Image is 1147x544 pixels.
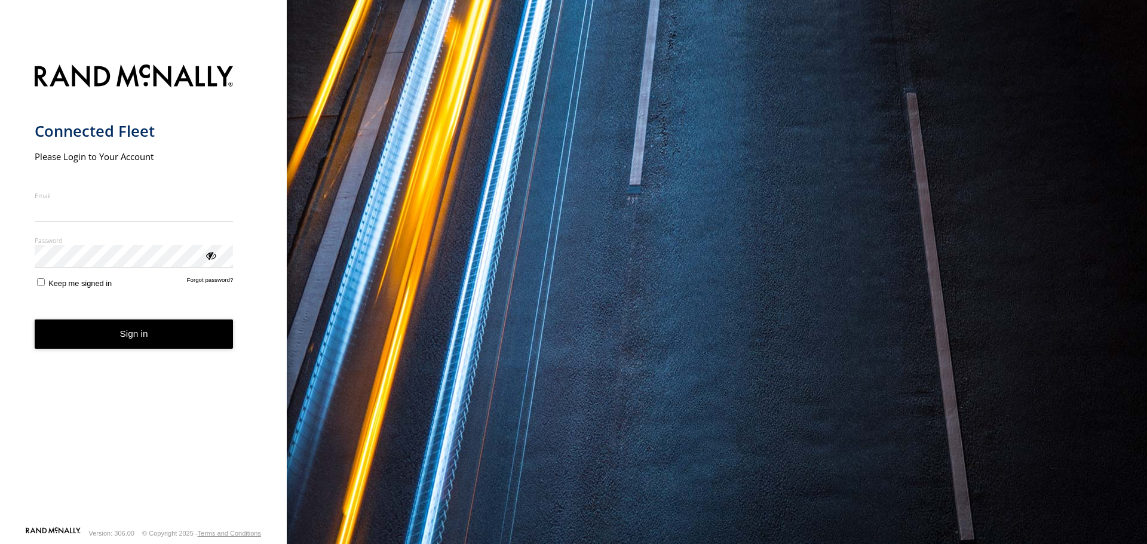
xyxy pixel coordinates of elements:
label: Email [35,191,234,200]
div: © Copyright 2025 - [142,530,261,537]
span: Keep me signed in [48,279,112,288]
button: Sign in [35,319,234,349]
label: Password [35,236,234,245]
form: main [35,57,253,526]
div: Version: 306.00 [89,530,134,537]
a: Terms and Conditions [198,530,261,537]
h1: Connected Fleet [35,121,234,141]
img: Rand McNally [35,62,234,93]
a: Forgot password? [187,276,234,288]
a: Visit our Website [26,527,81,539]
input: Keep me signed in [37,278,45,286]
div: ViewPassword [204,249,216,261]
h2: Please Login to Your Account [35,150,234,162]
